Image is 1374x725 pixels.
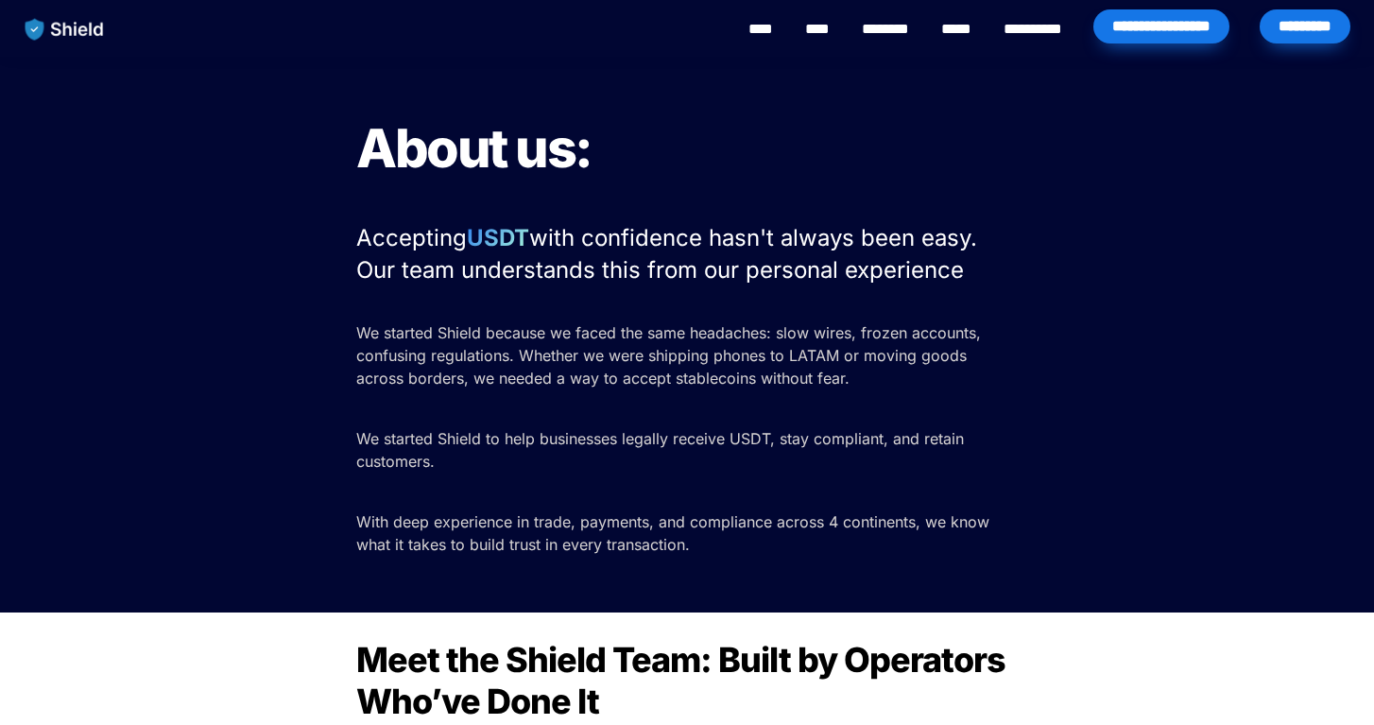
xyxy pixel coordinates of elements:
span: We started Shield to help businesses legally receive USDT, stay compliant, and retain customers. [356,429,969,471]
span: Accepting [356,224,467,251]
span: Meet the Shield Team: Built by Operators Who’ve Done It [356,639,1012,722]
img: website logo [16,9,113,49]
span: We started Shield because we faced the same headaches: slow wires, frozen accounts, confusing reg... [356,323,986,388]
span: with confidence hasn't always been easy. Our team understands this from our personal experience [356,224,984,284]
strong: USDT [467,224,529,251]
span: With deep experience in trade, payments, and compliance across 4 continents, we know what it take... [356,512,994,554]
span: About us: [356,116,592,181]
